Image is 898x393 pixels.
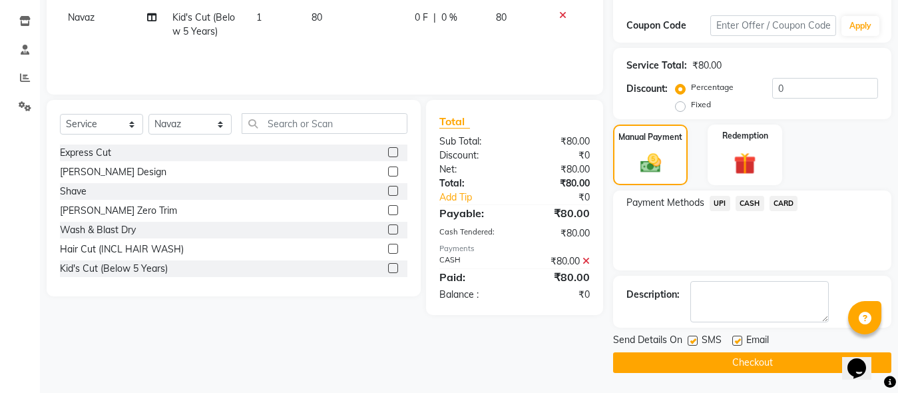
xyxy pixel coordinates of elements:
[746,333,769,350] span: Email
[626,196,704,210] span: Payment Methods
[60,262,168,276] div: Kid's Cut (Below 5 Years)
[429,254,515,268] div: CASH
[626,82,668,96] div: Discount:
[515,163,600,177] div: ₹80.00
[429,135,515,149] div: Sub Total:
[433,11,436,25] span: |
[429,163,515,177] div: Net:
[439,115,470,129] span: Total
[515,149,600,163] div: ₹0
[515,135,600,149] div: ₹80.00
[429,226,515,240] div: Cash Tendered:
[60,165,166,179] div: [PERSON_NAME] Design
[429,149,515,163] div: Discount:
[618,131,682,143] label: Manual Payment
[429,269,515,285] div: Paid:
[429,205,515,221] div: Payable:
[727,150,763,177] img: _gift.svg
[60,185,87,198] div: Shave
[841,16,879,36] button: Apply
[515,226,600,240] div: ₹80.00
[60,204,177,218] div: [PERSON_NAME] Zero Trim
[770,196,798,211] span: CARD
[702,333,722,350] span: SMS
[515,269,600,285] div: ₹80.00
[429,177,515,191] div: Total:
[496,11,507,23] span: 80
[722,130,768,142] label: Redemption
[691,99,711,111] label: Fixed
[613,352,891,373] button: Checkout
[312,11,322,23] span: 80
[626,19,710,33] div: Coupon Code
[710,196,730,211] span: UPI
[626,288,680,302] div: Description:
[172,11,235,37] span: Kid's Cut (Below 5 Years)
[60,242,184,256] div: Hair Cut (INCL HAIR WASH)
[710,15,836,36] input: Enter Offer / Coupon Code
[515,177,600,191] div: ₹80.00
[242,113,407,134] input: Search or Scan
[429,191,529,204] a: Add Tip
[68,11,95,23] span: Navaz
[415,11,428,25] span: 0 F
[439,243,590,254] div: Payments
[256,11,262,23] span: 1
[441,11,457,25] span: 0 %
[626,59,687,73] div: Service Total:
[736,196,764,211] span: CASH
[515,205,600,221] div: ₹80.00
[515,288,600,302] div: ₹0
[634,151,668,175] img: _cash.svg
[515,254,600,268] div: ₹80.00
[692,59,722,73] div: ₹80.00
[613,333,682,350] span: Send Details On
[529,191,600,204] div: ₹0
[60,146,111,160] div: Express Cut
[691,81,734,93] label: Percentage
[842,340,885,380] iframe: chat widget
[60,223,136,237] div: Wash & Blast Dry
[429,288,515,302] div: Balance :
